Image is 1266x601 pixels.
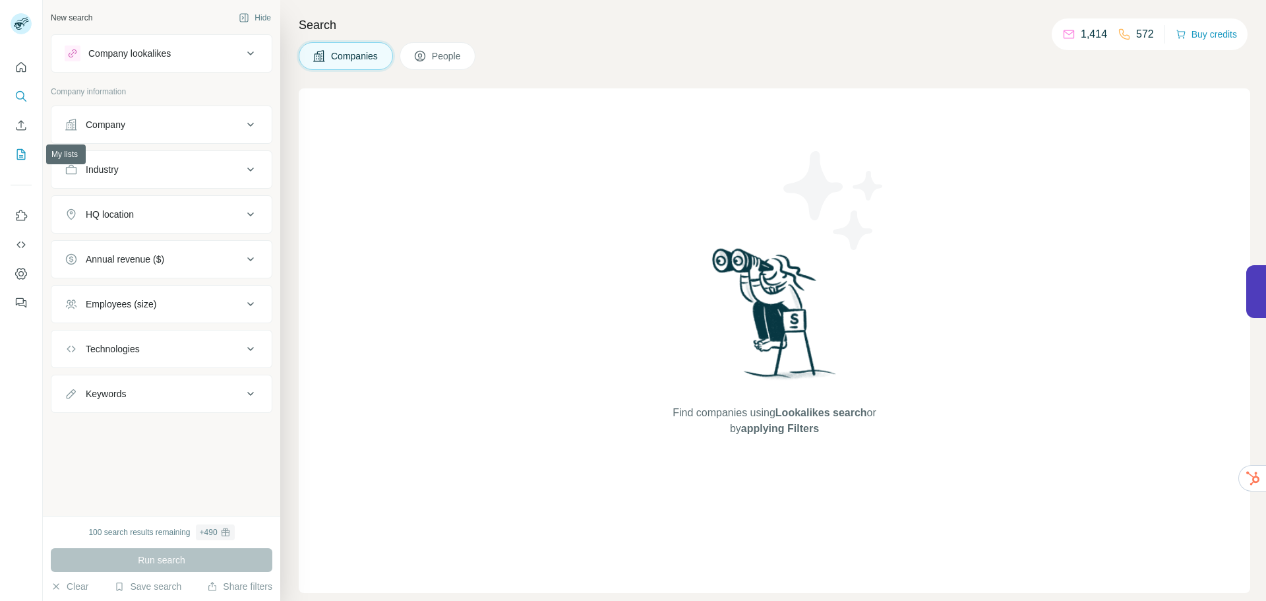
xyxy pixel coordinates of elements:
[51,109,272,141] button: Company
[51,86,272,98] p: Company information
[775,141,893,260] img: Surfe Illustration - Stars
[775,407,867,418] span: Lookalikes search
[11,55,32,79] button: Quick start
[88,524,234,540] div: 100 search results remaining
[229,8,280,28] button: Hide
[51,12,92,24] div: New search
[432,49,462,63] span: People
[1136,26,1154,42] p: 572
[200,526,218,538] div: + 490
[86,298,156,311] div: Employees (size)
[299,16,1250,34] h4: Search
[11,204,32,228] button: Use Surfe on LinkedIn
[86,208,134,221] div: HQ location
[11,84,32,108] button: Search
[51,378,272,410] button: Keywords
[706,245,843,392] img: Surfe Illustration - Woman searching with binoculars
[11,142,32,166] button: My lists
[669,405,880,437] span: Find companies using or by
[88,47,171,60] div: Company lookalikes
[741,423,819,434] span: applying Filters
[51,38,272,69] button: Company lookalikes
[114,580,181,593] button: Save search
[331,49,379,63] span: Companies
[86,163,119,176] div: Industry
[11,262,32,286] button: Dashboard
[86,342,140,356] div: Technologies
[11,233,32,257] button: Use Surfe API
[207,580,272,593] button: Share filters
[86,387,126,400] div: Keywords
[51,333,272,365] button: Technologies
[1176,25,1237,44] button: Buy credits
[51,580,88,593] button: Clear
[86,253,164,266] div: Annual revenue ($)
[86,118,125,131] div: Company
[51,243,272,275] button: Annual revenue ($)
[51,288,272,320] button: Employees (size)
[1081,26,1107,42] p: 1,414
[11,113,32,137] button: Enrich CSV
[11,291,32,315] button: Feedback
[51,154,272,185] button: Industry
[51,199,272,230] button: HQ location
